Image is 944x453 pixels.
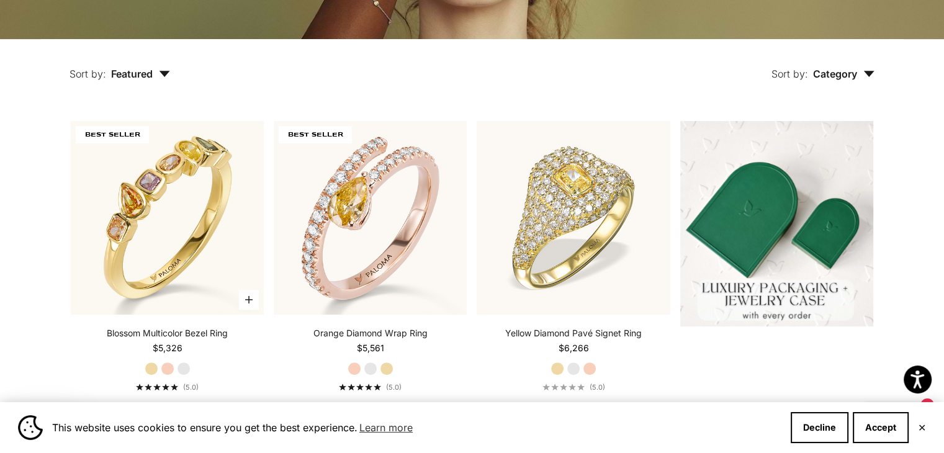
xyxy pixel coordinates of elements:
button: Close [918,424,926,431]
span: BEST SELLER [279,126,352,143]
img: #YellowGold [477,121,670,314]
button: Accept [853,412,909,443]
img: Cookie banner [18,415,43,440]
span: (5.0) [183,383,199,392]
span: (5.0) [590,383,605,392]
span: This website uses cookies to ensure you get the best experience. [52,418,781,437]
a: 5.0 out of 5.0 stars(5.0) [136,383,199,392]
a: 5.0 out of 5.0 stars(5.0) [339,383,402,392]
span: Category [813,68,874,80]
span: BEST SELLER [76,126,149,143]
button: Decline [791,412,848,443]
span: Featured [111,68,170,80]
div: 5.0 out of 5.0 stars [542,383,585,390]
div: 5.0 out of 5.0 stars [339,383,381,390]
a: Orange Diamond Wrap Ring [313,327,428,339]
img: #YellowGold [71,121,264,314]
button: Sort by: Featured [41,39,199,91]
a: Yellow Diamond Pavé Signet Ring [505,327,642,339]
span: (5.0) [386,383,402,392]
sale-price: $5,326 [153,342,182,354]
sale-price: $6,266 [559,342,589,354]
div: 5.0 out of 5.0 stars [136,383,178,390]
span: Sort by: [70,68,106,80]
a: Learn more [357,418,415,437]
button: Sort by: Category [743,39,903,91]
a: Blossom Multicolor Bezel Ring [107,327,228,339]
a: #YellowGold #WhiteGold #RoseGold [477,121,670,314]
span: Sort by: [771,68,808,80]
sale-price: $5,561 [357,342,384,354]
img: #RoseGold [274,121,467,314]
a: 5.0 out of 5.0 stars(5.0) [542,383,605,392]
